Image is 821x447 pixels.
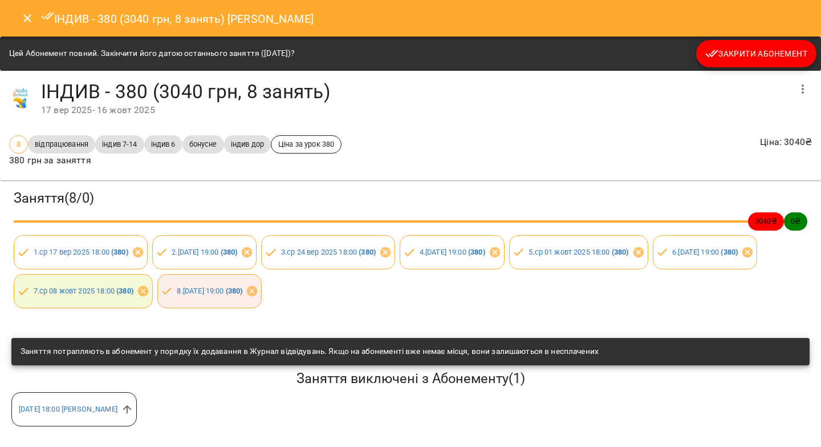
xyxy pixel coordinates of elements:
[468,248,485,256] b: ( 380 )
[281,248,376,256] a: 3.ср 24 вер 2025 18:00 (380)
[157,274,262,308] div: 8.[DATE] 19:00 (380)
[784,216,807,227] span: 0 ₴
[9,87,32,110] img: 38072b7c2e4bcea27148e267c0c485b2.jpg
[172,248,237,256] a: 2.[DATE] 19:00 (380)
[359,248,376,256] b: ( 380 )
[224,139,271,150] span: індив дор
[760,135,812,149] p: Ціна : 3040 ₴
[748,216,784,227] span: 3040 ₴
[400,235,505,269] div: 4.[DATE] 19:00 (380)
[41,9,314,28] h6: ІНДИВ - 380 (3040 грн, 8 занять) [PERSON_NAME]
[19,405,117,413] a: [DATE] 18:00 [PERSON_NAME]
[14,274,153,308] div: 7.ср 08 жовт 2025 18:00 (380)
[14,235,148,269] div: 1.ср 17 вер 2025 18:00 (380)
[14,190,807,207] h3: Заняття ( 8 / 0 )
[271,139,341,150] span: Ціна за урок 380
[696,40,816,67] button: Закрити Абонемент
[226,287,243,295] b: ( 380 )
[261,235,395,269] div: 3.ср 24 вер 2025 18:00 (380)
[21,341,599,362] div: Заняття потрапляють в абонемент у порядку їх додавання в Журнал відвідувань. Якщо на абонементі в...
[111,248,128,256] b: ( 380 )
[653,235,758,269] div: 6.[DATE] 19:00 (380)
[721,248,738,256] b: ( 380 )
[34,248,128,256] a: 1.ср 17 вер 2025 18:00 (380)
[177,287,242,295] a: 8.[DATE] 19:00 (380)
[672,248,738,256] a: 6.[DATE] 19:00 (380)
[41,80,789,103] h4: ІНДИВ - 380 (3040 грн, 8 занять)
[10,139,27,150] span: 8
[28,139,95,150] span: відпрацювання
[612,248,629,256] b: ( 380 )
[34,287,133,295] a: 7.ср 08 жовт 2025 18:00 (380)
[221,248,238,256] b: ( 380 )
[509,235,648,269] div: 5.ср 01 жовт 2025 18:00 (380)
[95,139,144,150] span: індив 7-14
[420,248,485,256] a: 4.[DATE] 19:00 (380)
[9,43,295,64] div: Цей Абонемент повний. Закінчити його датою останнього заняття ([DATE])?
[705,47,807,61] span: Закрити Абонемент
[14,5,41,32] button: Close
[11,370,810,388] h5: Заняття виключені з Абонементу ( 1 )
[11,392,137,426] div: [DATE] 18:00 [PERSON_NAME]
[116,287,133,295] b: ( 380 )
[9,154,342,167] p: 380 грн за заняття
[182,139,224,150] span: бонусне
[152,235,257,269] div: 2.[DATE] 19:00 (380)
[144,139,182,150] span: індив 6
[529,248,628,256] a: 5.ср 01 жовт 2025 18:00 (380)
[41,103,789,117] div: 17 вер 2025 - 16 жовт 2025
